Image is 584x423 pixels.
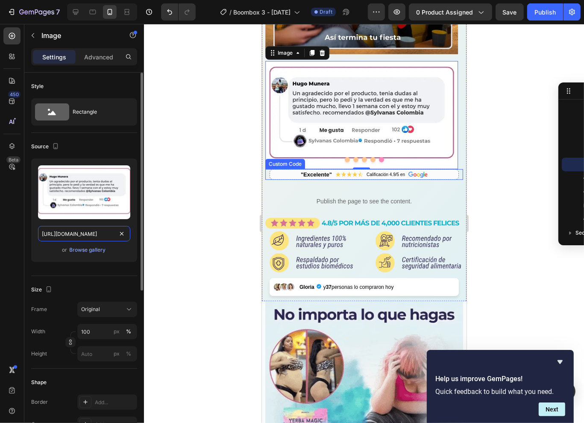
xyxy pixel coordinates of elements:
div: Source [31,141,61,153]
h2: Help us improve GemPages! [435,374,565,384]
button: 7 [3,3,64,21]
img: preview-image [38,165,130,219]
input: https://example.com/image.jpg [38,226,130,241]
span: or [62,245,67,255]
label: Height [31,350,47,358]
p: Image [41,30,114,41]
button: Publish [527,3,563,21]
div: 450 [8,91,21,98]
input: px% [77,324,137,339]
button: Save [496,3,524,21]
span: Original [81,305,100,313]
div: px [114,350,120,358]
div: Publish [534,8,556,17]
div: Help us improve GemPages! [435,357,565,416]
span: 0 product assigned [416,8,473,17]
label: Frame [31,305,47,313]
iframe: Design area [262,24,467,423]
div: Shape [31,379,47,386]
p: Advanced [84,53,113,62]
span: / [229,8,232,17]
div: % [126,350,131,358]
div: Rectangle [73,102,125,122]
button: px [123,326,134,337]
div: Add... [95,399,135,406]
div: Undo/Redo [161,3,196,21]
span: Draft [320,8,332,16]
div: Style [31,82,44,90]
button: Original [77,302,137,317]
span: Boombox 3 - [DATE] [233,8,291,17]
div: Browse gallery [70,246,106,254]
label: Width [31,328,45,335]
div: Border [31,398,48,406]
button: Hide survey [555,357,565,367]
button: Next question [539,402,565,416]
span: Save [503,9,517,16]
button: px [123,349,134,359]
button: % [112,349,122,359]
div: Beta [6,156,21,163]
button: % [112,326,122,337]
div: Size [31,284,54,296]
div: px [114,328,120,335]
p: Settings [42,53,66,62]
p: 7 [56,7,60,17]
div: % [126,328,131,335]
button: Browse gallery [69,246,106,254]
button: 0 product assigned [409,3,492,21]
input: px% [77,346,137,361]
p: Quick feedback to build what you need. [435,388,565,396]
